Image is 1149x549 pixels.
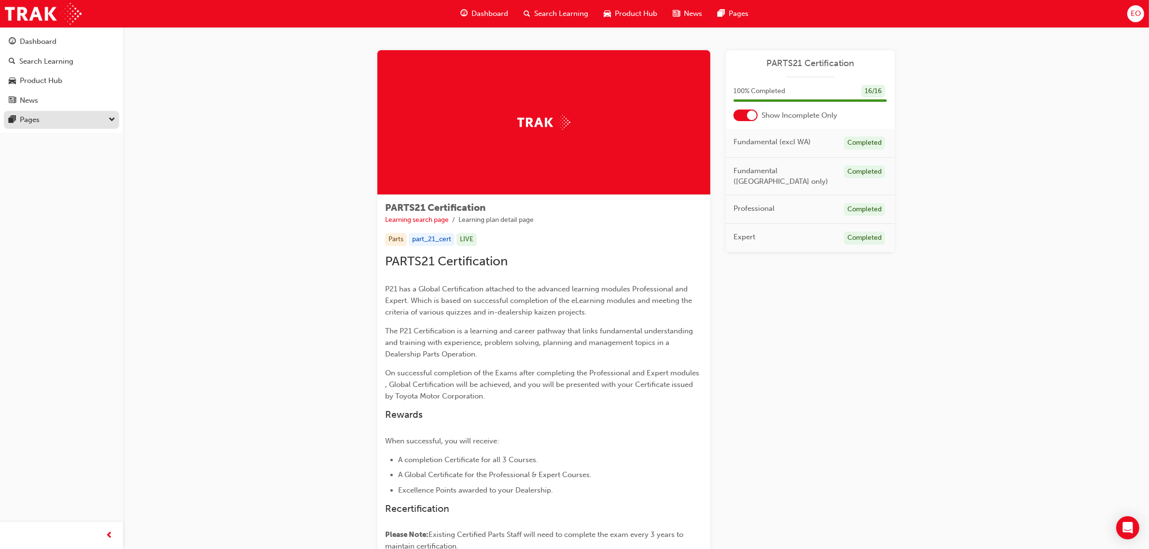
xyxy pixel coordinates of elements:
[596,4,665,24] a: car-iconProduct Hub
[385,409,423,420] span: Rewards
[385,530,429,539] span: Please Note:
[729,8,748,19] span: Pages
[844,232,885,245] div: Completed
[517,115,570,130] img: Trak
[19,56,73,67] div: Search Learning
[516,4,596,24] a: search-iconSearch Learning
[9,96,16,105] span: news-icon
[385,285,694,316] span: P21 has a Global Certification attached to the advanced learning modules Professional and Expert....
[398,470,592,479] span: A Global Certificate for the Professional & Expert Courses.
[20,36,56,47] div: Dashboard
[844,203,885,216] div: Completed
[458,215,534,226] li: Learning plan detail page
[1131,8,1141,19] span: EO
[398,486,553,494] span: Excellence Points awarded to your Dealership.
[385,437,499,445] span: When successful, you will receive:
[9,38,16,46] span: guage-icon
[453,4,516,24] a: guage-iconDashboard
[4,33,119,51] a: Dashboard
[861,85,885,98] div: 16 / 16
[734,203,775,214] span: Professional
[673,8,680,20] span: news-icon
[20,95,38,106] div: News
[20,114,40,125] div: Pages
[4,31,119,111] button: DashboardSearch LearningProduct HubNews
[534,8,588,19] span: Search Learning
[457,233,477,246] div: LIVE
[524,8,530,20] span: search-icon
[734,232,755,243] span: Expert
[385,327,695,358] span: The P21 Certification is a learning and career pathway that links fundamental understanding and t...
[734,86,785,97] span: 100 % Completed
[665,4,710,24] a: news-iconNews
[734,137,811,148] span: Fundamental (excl WA)
[844,137,885,150] div: Completed
[398,455,538,464] span: A completion Certificate for all 3 Courses.
[385,369,701,400] span: On successful completion of the Exams after completing the Professional and Expert modules , Glob...
[9,77,16,85] span: car-icon
[4,111,119,129] button: Pages
[4,53,119,70] a: Search Learning
[20,75,62,86] div: Product Hub
[385,503,449,514] span: Recertification
[4,72,119,90] a: Product Hub
[9,116,16,124] span: pages-icon
[615,8,657,19] span: Product Hub
[385,216,449,224] a: Learning search page
[460,8,468,20] span: guage-icon
[1127,5,1144,22] button: EO
[684,8,702,19] span: News
[385,254,508,269] span: PARTS21 Certification
[710,4,756,24] a: pages-iconPages
[734,165,836,187] span: Fundamental ([GEOGRAPHIC_DATA] only)
[409,233,455,246] div: part_21_cert
[385,233,407,246] div: Parts
[109,114,115,126] span: down-icon
[604,8,611,20] span: car-icon
[1116,516,1139,539] div: Open Intercom Messenger
[9,57,15,66] span: search-icon
[5,3,82,25] img: Trak
[734,58,887,69] a: PARTS21 Certification
[718,8,725,20] span: pages-icon
[4,92,119,110] a: News
[106,530,113,542] span: prev-icon
[844,165,885,178] div: Completed
[385,202,485,213] span: PARTS21 Certification
[471,8,508,19] span: Dashboard
[761,110,837,121] span: Show Incomplete Only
